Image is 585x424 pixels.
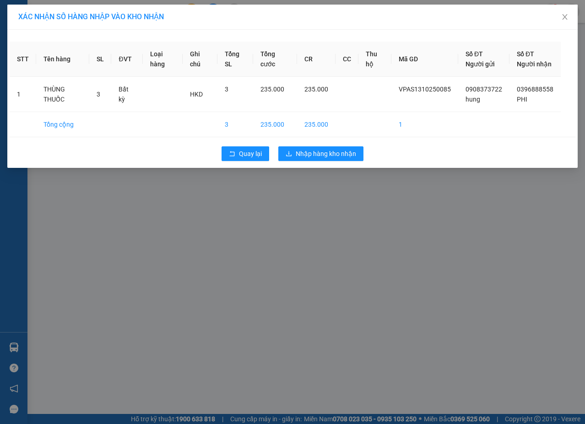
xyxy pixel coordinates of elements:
th: SL [89,42,111,77]
th: ĐVT [111,42,142,77]
span: Bến xe [GEOGRAPHIC_DATA] [72,15,123,26]
span: VPLK1310250003 [46,58,96,65]
span: ----------------------------------------- [25,49,112,57]
span: 235.000 [260,86,284,93]
span: Hotline: 19001152 [72,41,112,46]
span: [PERSON_NAME]: [3,59,96,64]
span: Người nhận [517,60,552,68]
span: hung [466,96,480,103]
th: Ghi chú [183,42,217,77]
td: 3 [217,112,254,137]
td: 1 [10,77,36,112]
button: rollbackQuay lại [222,146,269,161]
th: Tổng SL [217,42,254,77]
span: Người gửi [466,60,495,68]
span: 235.000 [304,86,328,93]
img: logo [3,5,44,46]
span: 01 Võ Văn Truyện, KP.1, Phường 2 [72,27,126,39]
span: Số ĐT [517,50,534,58]
span: 3 [225,86,228,93]
strong: ĐỒNG PHƯỚC [72,5,125,13]
span: PHI [517,96,527,103]
span: 0908373722 [466,86,502,93]
span: download [286,150,292,158]
th: STT [10,42,36,77]
span: XÁC NHẬN SỐ HÀNG NHẬP VÀO KHO NHẬN [18,12,164,21]
th: Thu hộ [358,42,391,77]
td: 235.000 [297,112,336,137]
span: close [561,13,569,21]
td: 1 [391,112,458,137]
td: 235.000 [253,112,297,137]
th: Loại hàng [143,42,183,77]
span: VPAS1310250085 [399,86,451,93]
span: Quay lại [239,149,262,159]
span: 3 [97,91,100,98]
span: In ngày: [3,66,56,72]
td: Tổng cộng [36,112,89,137]
td: Bất kỳ [111,77,142,112]
span: Số ĐT [466,50,483,58]
span: Nhập hàng kho nhận [296,149,356,159]
span: 0396888558 [517,86,553,93]
th: Mã GD [391,42,458,77]
button: downloadNhập hàng kho nhận [278,146,363,161]
th: CC [336,42,358,77]
th: CR [297,42,336,77]
span: 12:02:37 [DATE] [20,66,56,72]
th: Tên hàng [36,42,89,77]
th: Tổng cước [253,42,297,77]
span: HKD [190,91,203,98]
span: rollback [229,150,235,158]
td: THÙNG THUỐC [36,77,89,112]
button: Close [552,5,578,30]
